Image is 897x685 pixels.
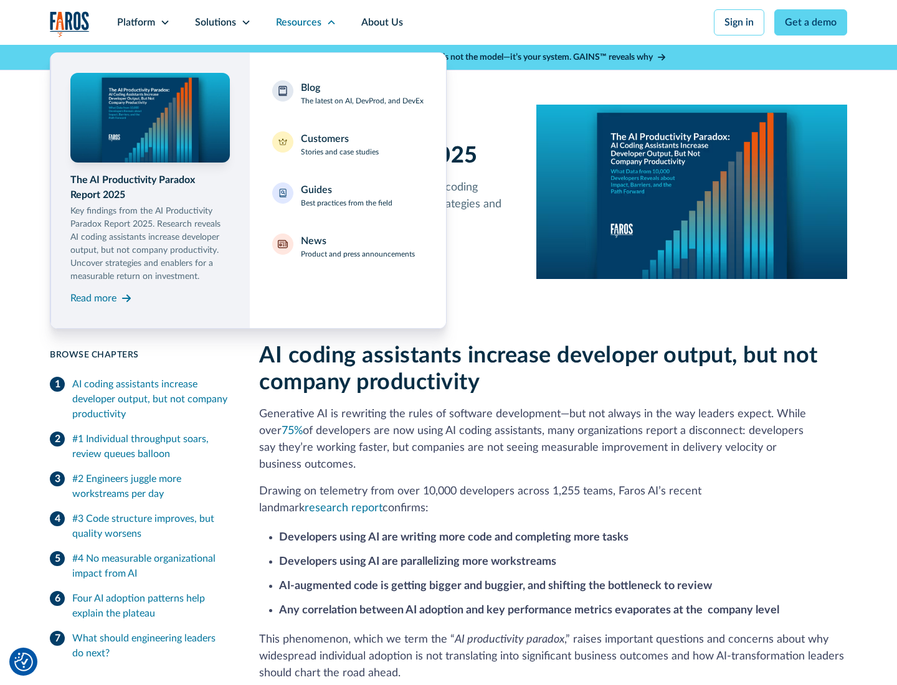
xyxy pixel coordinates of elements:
[70,172,230,202] div: The AI Productivity Paradox Report 2025
[72,631,229,661] div: What should engineering leaders do next?
[50,11,90,37] img: Logo of the analytics and reporting company Faros.
[72,432,229,461] div: #1 Individual throughput soars, review queues balloon
[265,73,431,114] a: BlogThe latest on AI, DevProd, and DevEx
[301,197,392,209] p: Best practices from the field
[72,471,229,501] div: #2 Engineers juggle more workstreams per day
[50,506,229,546] a: #3 Code structure improves, but quality worsens
[50,427,229,466] a: #1 Individual throughput soars, review queues balloon
[279,532,629,543] strong: Developers using AI are writing more code and completing more tasks
[14,653,33,671] button: Cookie Settings
[14,653,33,671] img: Revisit consent button
[50,626,229,666] a: What should engineering leaders do next?
[301,248,415,260] p: Product and press announcements
[279,580,712,592] strong: AI-augmented code is getting bigger and buggier, and shifting the bottleneck to review
[70,205,230,283] p: Key findings from the AI Productivity Paradox Report 2025. Research reveals AI coding assistants ...
[50,349,229,362] div: Browse Chapters
[259,342,847,396] h2: AI coding assistants increase developer output, but not company productivity
[72,591,229,621] div: Four AI adoption patterns help explain the plateau
[279,556,556,567] strong: Developers using AI are parallelizing more workstreams
[265,175,431,216] a: GuidesBest practices from the field
[301,80,320,95] div: Blog
[70,73,230,308] a: The AI Productivity Paradox Report 2025Key findings from the AI Productivity Paradox Report 2025....
[714,9,764,35] a: Sign in
[50,546,229,586] a: #4 No measurable organizational impact from AI
[72,377,229,422] div: AI coding assistants increase developer output, but not company productivity
[50,45,847,329] nav: Resources
[72,551,229,581] div: #4 No measurable organizational impact from AI
[305,503,382,514] a: research report
[259,483,847,517] p: Drawing on telemetry from over 10,000 developers across 1,255 teams, Faros AI’s recent landmark c...
[72,511,229,541] div: #3 Code structure improves, but quality worsens
[50,372,229,427] a: AI coding assistants increase developer output, but not company productivity
[50,11,90,37] a: home
[301,234,326,248] div: News
[265,226,431,267] a: NewsProduct and press announcements
[50,586,229,626] a: Four AI adoption patterns help explain the plateau
[301,95,424,106] p: The latest on AI, DevProd, and DevEx
[279,605,779,616] strong: Any correlation between AI adoption and key performance metrics evaporates at the company level
[774,9,847,35] a: Get a demo
[259,406,847,473] p: Generative AI is rewriting the rules of software development—but not always in the way leaders ex...
[50,466,229,506] a: #2 Engineers juggle more workstreams per day
[195,15,236,30] div: Solutions
[276,15,321,30] div: Resources
[455,634,564,645] em: AI productivity paradox
[301,131,349,146] div: Customers
[265,124,431,165] a: CustomersStories and case studies
[301,146,379,158] p: Stories and case studies
[301,182,332,197] div: Guides
[70,291,116,306] div: Read more
[117,15,155,30] div: Platform
[282,425,303,437] a: 75%
[259,631,847,682] p: This phenomenon, which we term the “ ,” raises important questions and concerns about why widespr...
